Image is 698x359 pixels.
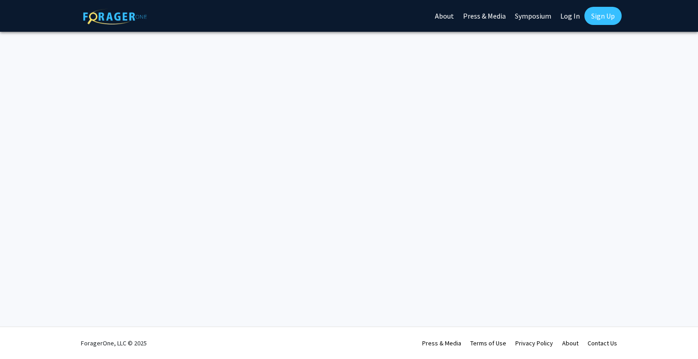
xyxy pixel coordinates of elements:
[422,339,461,347] a: Press & Media
[584,7,622,25] a: Sign Up
[562,339,578,347] a: About
[470,339,506,347] a: Terms of Use
[515,339,553,347] a: Privacy Policy
[81,327,147,359] div: ForagerOne, LLC © 2025
[83,9,147,25] img: ForagerOne Logo
[588,339,617,347] a: Contact Us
